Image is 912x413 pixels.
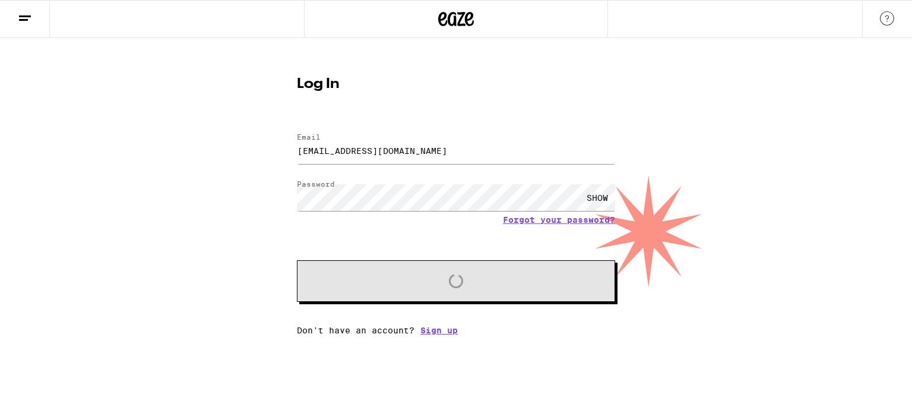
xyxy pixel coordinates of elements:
div: SHOW [579,184,615,211]
input: Email [297,137,615,164]
label: Email [297,133,321,141]
a: Forgot your password? [503,215,615,225]
h1: Log In [297,77,615,92]
label: Password [297,180,335,188]
div: Don't have an account? [297,326,615,335]
a: Sign up [420,326,458,335]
